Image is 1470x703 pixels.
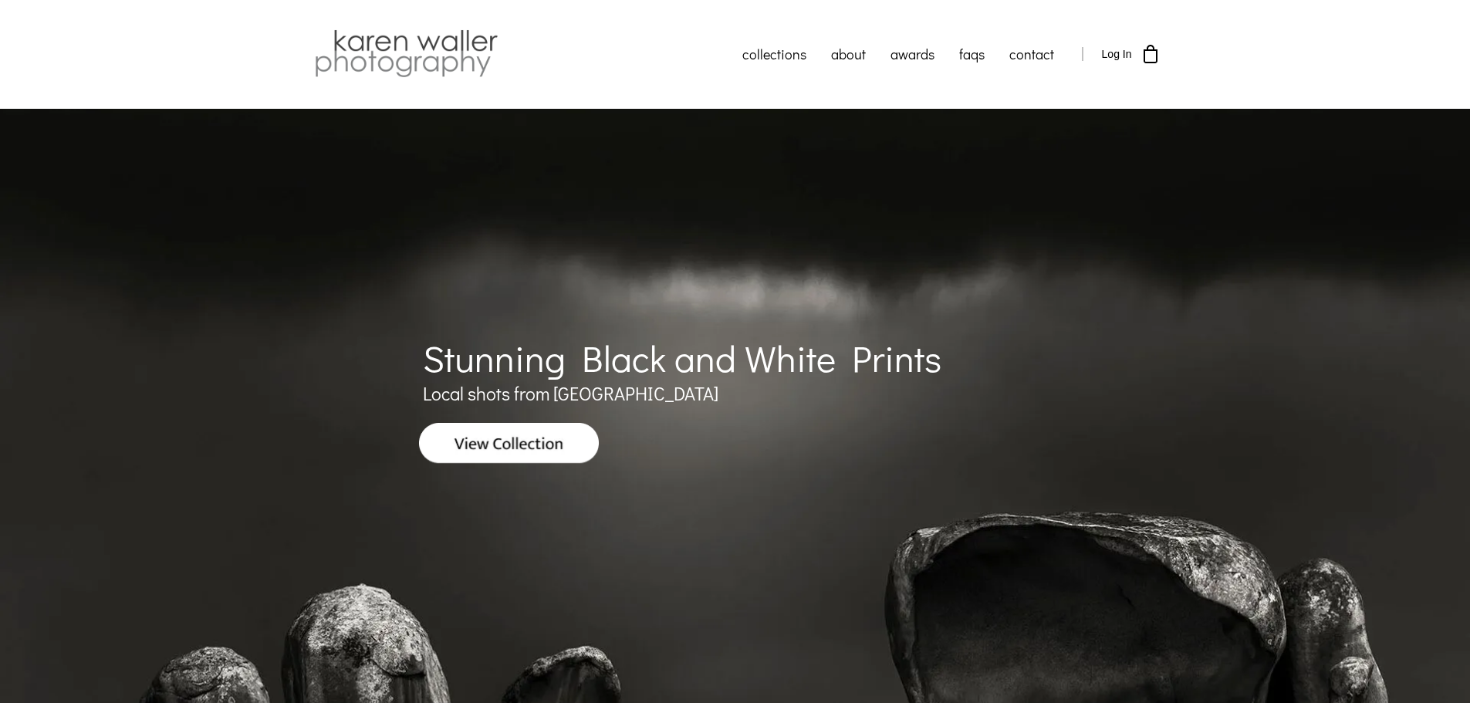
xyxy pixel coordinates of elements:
a: awards [878,35,947,73]
a: collections [730,35,819,73]
span: Log In [1102,48,1132,60]
span: Stunning Black and White Prints [423,333,941,382]
img: View Collection [419,423,600,463]
a: contact [997,35,1066,73]
img: Karen Waller Photography [311,27,502,81]
a: faqs [947,35,997,73]
a: about [819,35,878,73]
span: Local shots from [GEOGRAPHIC_DATA] [423,381,718,405]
